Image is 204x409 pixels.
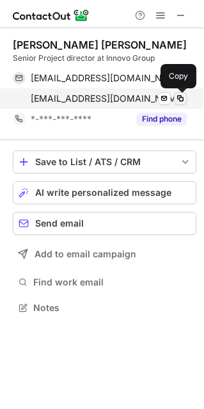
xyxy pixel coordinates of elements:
span: AI write personalized message [35,188,171,198]
div: Senior Project director at Innovo Group [13,52,196,64]
span: [EMAIL_ADDRESS][DOMAIN_NAME] [31,72,177,84]
button: Add to email campaign [13,243,196,266]
button: Send email [13,212,196,235]
div: Save to List / ATS / CRM [35,157,174,167]
span: Find work email [33,277,191,288]
button: Notes [13,299,196,317]
button: Find work email [13,273,196,291]
span: Send email [35,218,84,229]
button: AI write personalized message [13,181,196,204]
div: [PERSON_NAME] [PERSON_NAME] [13,38,187,51]
span: [EMAIL_ADDRESS][DOMAIN_NAME] [31,93,185,104]
span: Add to email campaign [35,249,136,259]
span: Notes [33,302,191,314]
img: ContactOut v5.3.10 [13,8,90,23]
button: Reveal Button [136,113,187,125]
button: save-profile-one-click [13,150,196,173]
